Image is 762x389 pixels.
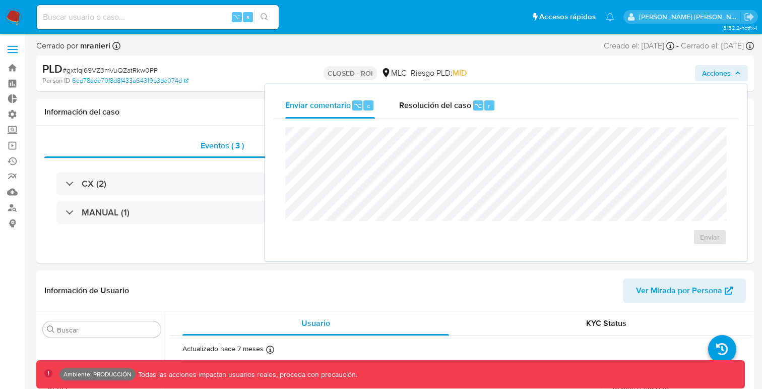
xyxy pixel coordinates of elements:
[42,76,70,85] b: Person ID
[539,12,596,22] span: Accesos rápidos
[702,65,731,81] span: Acciones
[37,11,279,24] input: Buscar usuario o caso...
[324,66,377,80] p: CLOSED - ROI
[636,279,722,303] span: Ver Mirada por Persona
[82,207,130,218] h3: MANUAL (1)
[695,65,748,81] button: Acciones
[78,40,110,51] b: mranieri
[201,140,244,151] span: Eventos ( 3 )
[676,40,679,51] span: -
[62,65,158,75] span: # gxt1qi69VZ3mVuQZatRkw0PP
[42,61,62,77] b: PLD
[399,99,471,111] span: Resolución del caso
[744,12,754,22] a: Salir
[367,101,370,110] span: c
[623,279,746,303] button: Ver Mirada por Persona
[254,10,275,24] button: search-icon
[182,344,264,354] p: Actualizado hace 7 meses
[72,76,188,85] a: 6ed78ade70f8d8f433a64319b3de074d
[381,68,407,79] div: MLC
[586,317,626,329] span: KYC Status
[453,67,467,79] span: MID
[246,12,249,22] span: s
[63,372,132,376] p: Ambiente: PRODUCCIÓN
[56,201,734,224] div: MANUAL (1)
[604,40,674,51] div: Creado el: [DATE]
[681,40,754,51] div: Cerrado el: [DATE]
[56,172,734,195] div: CX (2)
[233,12,240,22] span: ⌥
[36,40,110,51] span: Cerrado por
[136,370,357,379] p: Todas las acciones impactan usuarios reales, proceda con precaución.
[44,286,129,296] h1: Información de Usuario
[639,12,741,22] p: carolina.romo@mercadolibre.com.co
[488,101,490,110] span: r
[57,325,157,335] input: Buscar
[82,178,106,189] h3: CX (2)
[411,68,467,79] span: Riesgo PLD:
[44,107,746,117] h1: Información del caso
[606,13,614,21] a: Notificaciones
[39,351,165,375] button: Insurtech
[474,101,482,110] span: ⌥
[354,101,361,110] span: ⌥
[47,325,55,334] button: Buscar
[301,317,330,329] span: Usuario
[285,99,351,111] span: Enviar comentario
